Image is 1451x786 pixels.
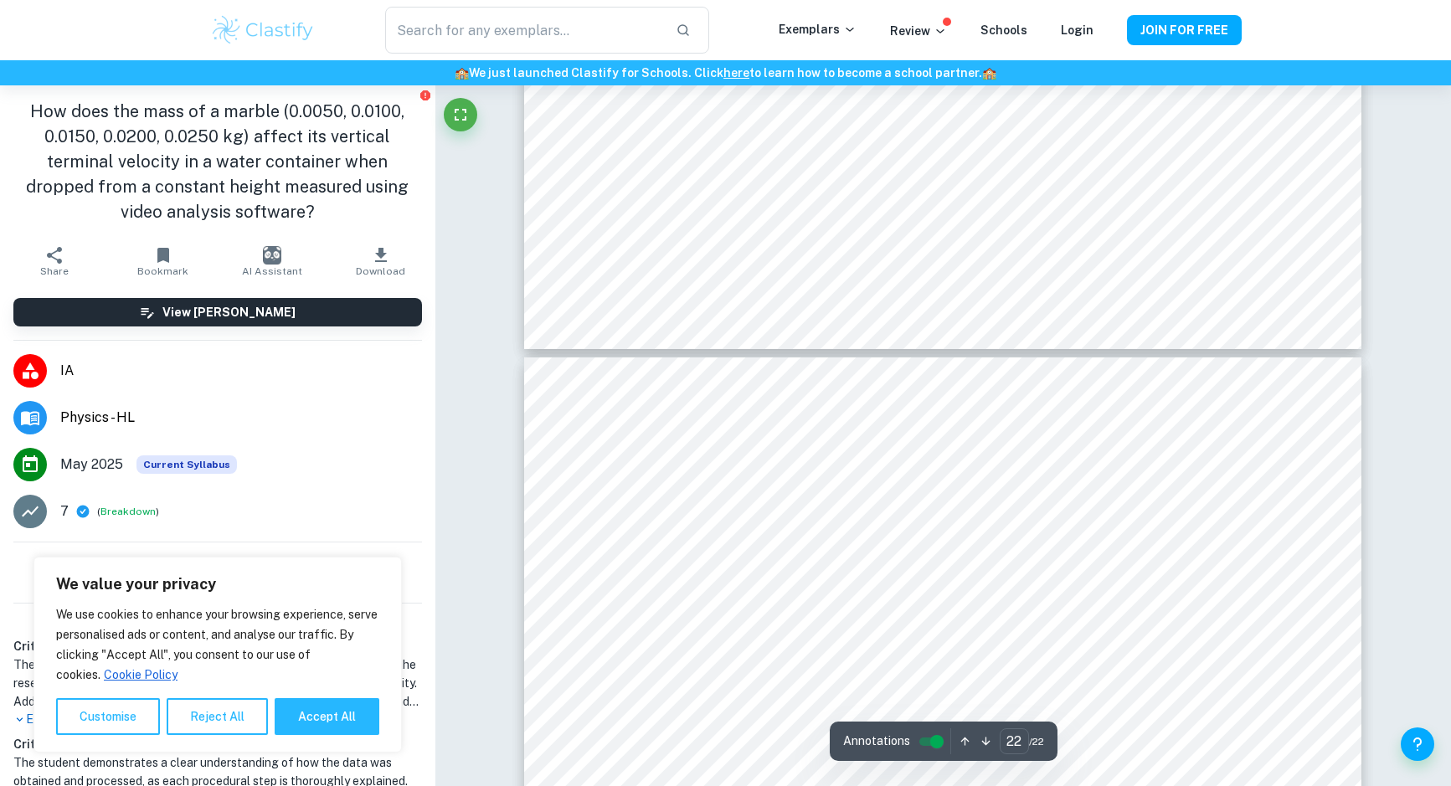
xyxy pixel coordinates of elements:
[136,455,237,474] span: Current Syllabus
[1061,23,1093,37] a: Login
[218,238,327,285] button: AI Assistant
[167,698,268,735] button: Reject All
[13,735,422,753] h6: Criterion B [ 6 / 6 ]:
[980,23,1027,37] a: Schools
[455,66,469,80] span: 🏫
[890,22,947,40] p: Review
[13,99,422,224] h1: How does the mass of a marble (0.0050, 0.0100, 0.0150, 0.0200, 0.0250 kg) affect its vertical ter...
[56,604,379,685] p: We use cookies to enhance your browsing experience, serve personalised ads or content, and analys...
[263,246,281,265] img: AI Assistant
[13,655,422,711] h1: The student clearly states the independent and dependent variables in the research question but t...
[33,557,402,753] div: We value your privacy
[210,13,316,47] img: Clastify logo
[327,238,435,285] button: Download
[419,89,432,101] button: Report issue
[13,298,422,326] button: View [PERSON_NAME]
[56,574,379,594] p: We value your privacy
[13,711,422,728] p: Expand
[136,455,237,474] div: This exemplar is based on the current syllabus. Feel free to refer to it for inspiration/ideas wh...
[60,455,123,475] span: May 2025
[109,238,218,285] button: Bookmark
[385,7,661,54] input: Search for any exemplars...
[723,66,749,80] a: here
[242,265,302,277] span: AI Assistant
[843,732,910,750] span: Annotations
[162,303,296,321] h6: View [PERSON_NAME]
[13,637,422,655] h6: Criterion A [ 5 / 6 ]:
[60,501,69,521] p: 7
[7,610,429,630] h6: Examiner's summary
[779,20,857,39] p: Exemplars
[40,265,69,277] span: Share
[137,265,188,277] span: Bookmark
[3,64,1448,82] h6: We just launched Clastify for Schools. Click to learn how to become a school partner.
[1401,727,1434,761] button: Help and Feedback
[356,265,405,277] span: Download
[103,667,178,682] a: Cookie Policy
[444,98,477,131] button: Fullscreen
[275,698,379,735] button: Accept All
[97,504,159,520] span: ( )
[56,698,160,735] button: Customise
[982,66,996,80] span: 🏫
[60,408,422,428] span: Physics - HL
[1127,15,1242,45] button: JOIN FOR FREE
[1029,734,1044,749] span: / 22
[60,361,422,381] span: IA
[100,504,156,519] button: Breakdown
